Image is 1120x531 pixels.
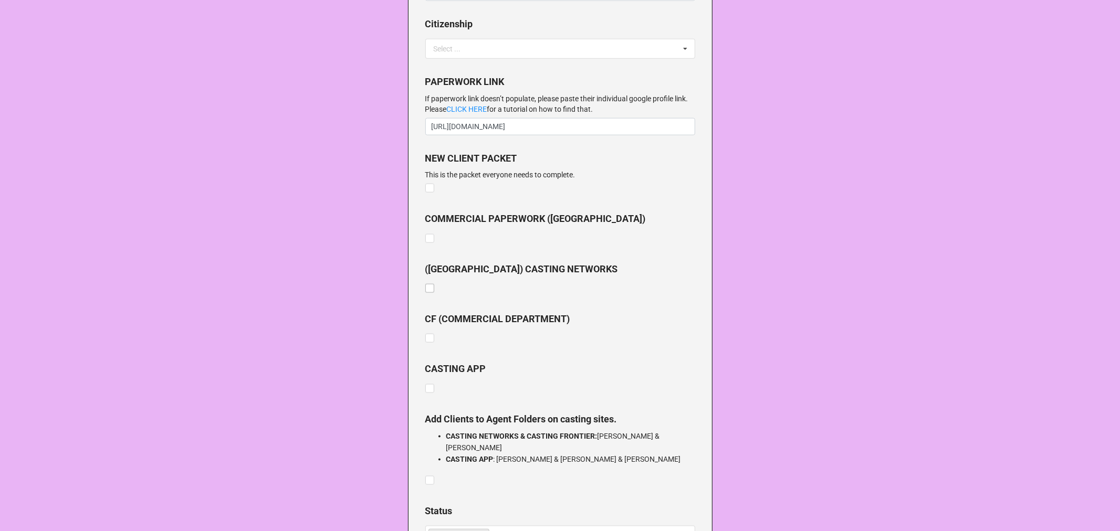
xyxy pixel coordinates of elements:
label: Status [425,504,453,518]
li: [PERSON_NAME] & [PERSON_NAME] [446,430,695,453]
div: Select ... [434,45,461,52]
label: Add Clients to Agent Folders on casting sites. [425,412,617,427]
strong: CASTING NETWORKS & CASTING FRONTIER: [446,432,598,440]
label: CF (COMMERCIAL DEPARTMENT) [425,312,570,326]
p: This is the packet everyone needs to complete. [425,169,695,180]
label: Citizenship [425,17,473,31]
li: : [PERSON_NAME] & [PERSON_NAME] & [PERSON_NAME] [446,453,695,465]
label: CASTING APP [425,362,486,376]
label: ([GEOGRAPHIC_DATA]) CASTING NETWORKS [425,262,618,277]
a: CLICK HERE [447,105,487,113]
label: NEW CLIENT PACKET [425,151,517,166]
label: COMMERCIAL PAPERWORK ([GEOGRAPHIC_DATA]) [425,211,646,226]
label: PAPERWORK LINK [425,75,505,89]
strong: CASTING APP [446,455,494,463]
p: If paperwork link doesn’t populate, please paste their individual google profile link. Please for... [425,93,695,114]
